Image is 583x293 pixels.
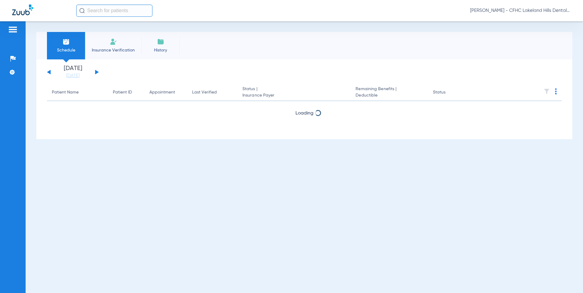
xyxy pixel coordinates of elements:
[90,47,137,53] span: Insurance Verification
[555,88,557,94] img: group-dot-blue.svg
[55,73,91,79] a: [DATE]
[113,89,132,96] div: Patient ID
[149,89,175,96] div: Appointment
[12,5,33,15] img: Zuub Logo
[52,89,79,96] div: Patient Name
[63,38,70,45] img: Schedule
[110,38,117,45] img: Manual Insurance Verification
[8,26,18,33] img: hamburger-icon
[192,89,233,96] div: Last Verified
[52,47,80,53] span: Schedule
[242,92,346,99] span: Insurance Payer
[470,8,571,14] span: [PERSON_NAME] - CFHC Lakeland Hills Dental
[52,89,103,96] div: Patient Name
[149,89,182,96] div: Appointment
[113,89,140,96] div: Patient ID
[76,5,152,17] input: Search for patients
[295,111,313,116] span: Loading
[79,8,85,13] img: Search Icon
[356,92,423,99] span: Deductible
[238,84,351,101] th: Status |
[428,84,469,101] th: Status
[192,89,217,96] div: Last Verified
[544,88,550,94] img: filter.svg
[55,65,91,79] li: [DATE]
[157,38,164,45] img: History
[351,84,428,101] th: Remaining Benefits |
[146,47,175,53] span: History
